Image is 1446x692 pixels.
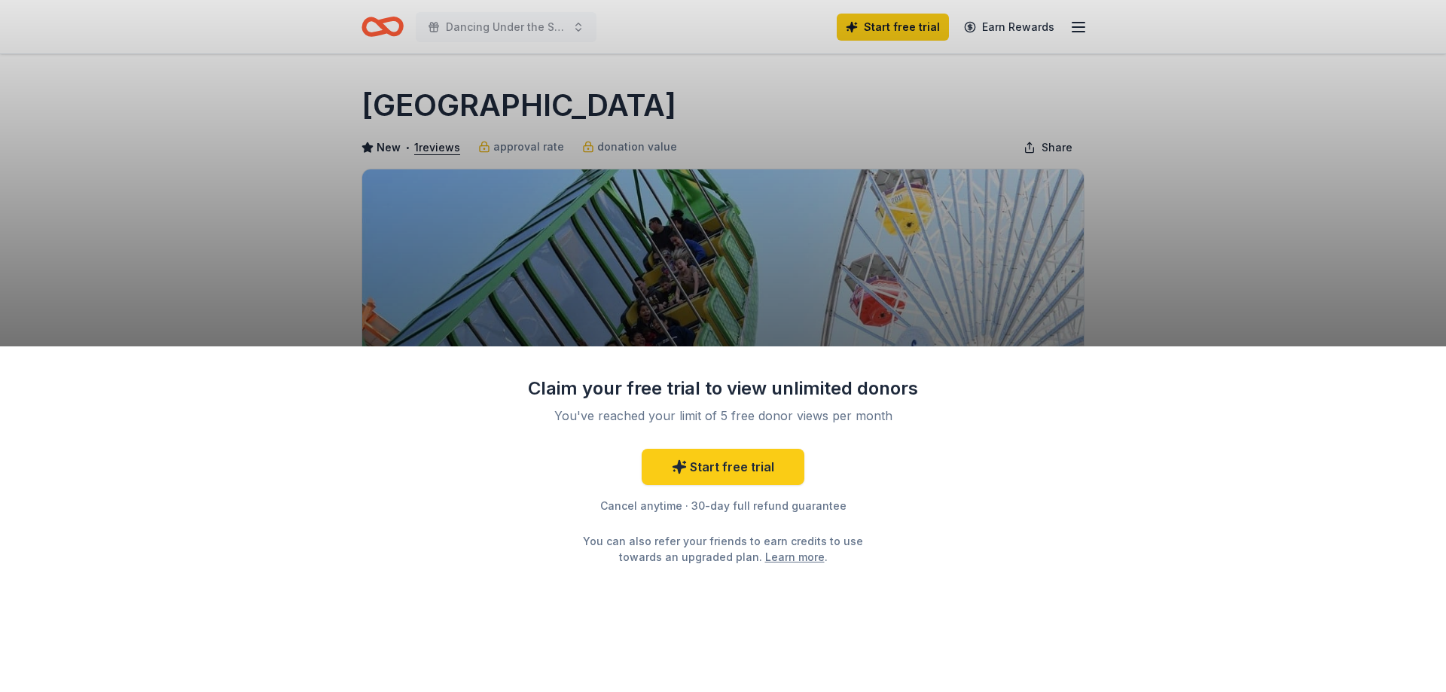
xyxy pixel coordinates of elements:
a: Learn more [765,549,825,565]
a: Start free trial [642,449,804,485]
div: You can also refer your friends to earn credits to use towards an upgraded plan. . [569,533,877,565]
div: Claim your free trial to view unlimited donors [527,376,919,401]
div: You've reached your limit of 5 free donor views per month [545,407,901,425]
div: Cancel anytime · 30-day full refund guarantee [527,497,919,515]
